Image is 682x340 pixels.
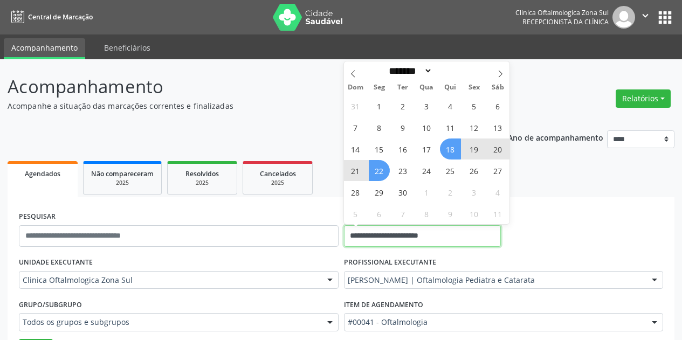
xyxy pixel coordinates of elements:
span: Agendados [25,169,60,178]
span: Setembro 28, 2025 [345,182,366,203]
button: apps [656,8,674,27]
span: Setembro 9, 2025 [392,117,414,138]
button:  [635,6,656,29]
span: Não compareceram [91,169,154,178]
select: Month [385,65,433,77]
label: Item de agendamento [344,296,423,313]
span: Setembro 11, 2025 [440,117,461,138]
span: Setembro 20, 2025 [487,138,508,159]
span: Central de Marcação [28,12,93,22]
span: Setembro 25, 2025 [440,160,461,181]
a: Beneficiários [97,38,158,57]
span: Outubro 6, 2025 [369,203,390,224]
p: Ano de acompanhamento [508,130,603,144]
span: Qua [415,84,438,91]
span: Setembro 8, 2025 [369,117,390,138]
span: Setembro 7, 2025 [345,117,366,138]
span: Setembro 13, 2025 [487,117,508,138]
span: Outubro 1, 2025 [416,182,437,203]
span: Outubro 10, 2025 [464,203,485,224]
span: Dom [344,84,368,91]
span: Setembro 30, 2025 [392,182,414,203]
span: Setembro 10, 2025 [416,117,437,138]
span: Outubro 11, 2025 [487,203,508,224]
span: Setembro 5, 2025 [464,95,485,116]
span: Setembro 17, 2025 [416,138,437,159]
span: Ter [391,84,415,91]
label: Grupo/Subgrupo [19,296,82,313]
span: #00041 - Oftalmologia [348,317,642,328]
span: Setembro 22, 2025 [369,160,390,181]
span: Outubro 4, 2025 [487,182,508,203]
label: PROFISSIONAL EXECUTANTE [344,254,436,271]
span: Setembro 1, 2025 [369,95,390,116]
span: Seg [367,84,391,91]
span: Sex [462,84,486,91]
span: Qui [438,84,462,91]
label: UNIDADE EXECUTANTE [19,254,93,271]
span: Agosto 31, 2025 [345,95,366,116]
span: Setembro 6, 2025 [487,95,508,116]
span: Outubro 7, 2025 [392,203,414,224]
span: Sáb [486,84,509,91]
button: Relatórios [616,89,671,108]
span: Outubro 5, 2025 [345,203,366,224]
span: Setembro 26, 2025 [464,160,485,181]
span: Outubro 9, 2025 [440,203,461,224]
span: Setembro 3, 2025 [416,95,437,116]
div: 2025 [175,179,229,187]
span: Outubro 2, 2025 [440,182,461,203]
label: PESQUISAR [19,209,56,225]
span: Setembro 29, 2025 [369,182,390,203]
span: Cancelados [260,169,296,178]
p: Acompanhe a situação das marcações correntes e finalizadas [8,100,474,112]
a: Acompanhamento [4,38,85,59]
span: Setembro 24, 2025 [416,160,437,181]
span: Setembro 15, 2025 [369,138,390,159]
a: Central de Marcação [8,8,93,26]
span: Setembro 4, 2025 [440,95,461,116]
span: Setembro 18, 2025 [440,138,461,159]
span: Setembro 2, 2025 [392,95,414,116]
span: Setembro 27, 2025 [487,160,508,181]
div: 2025 [251,179,305,187]
span: Clinica Oftalmologica Zona Sul [23,275,316,286]
div: 2025 [91,179,154,187]
i:  [639,10,651,22]
span: Outubro 3, 2025 [464,182,485,203]
span: Resolvidos [185,169,219,178]
div: Clinica Oftalmologica Zona Sul [515,8,609,17]
p: Acompanhamento [8,73,474,100]
span: Setembro 12, 2025 [464,117,485,138]
span: Recepcionista da clínica [522,17,609,26]
span: Setembro 21, 2025 [345,160,366,181]
span: Setembro 23, 2025 [392,160,414,181]
span: Setembro 14, 2025 [345,138,366,159]
span: Setembro 16, 2025 [392,138,414,159]
span: [PERSON_NAME] | Oftalmologia Pediatra e Catarata [348,275,642,286]
span: Setembro 19, 2025 [464,138,485,159]
span: Outubro 8, 2025 [416,203,437,224]
img: img [612,6,635,29]
span: Todos os grupos e subgrupos [23,317,316,328]
input: Year [432,65,468,77]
